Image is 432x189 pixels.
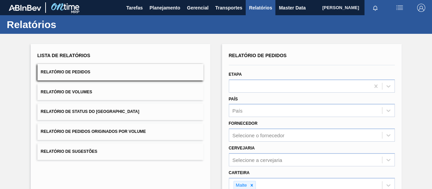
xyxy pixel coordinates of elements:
[37,64,204,80] button: Relatório de Pedidos
[229,170,250,175] label: Carteira
[229,121,258,126] label: Fornecedor
[150,4,180,12] span: Planejamento
[229,72,242,77] label: Etapa
[417,4,425,12] img: Logout
[37,84,204,100] button: Relatório de Volumes
[187,4,209,12] span: Gerencial
[41,90,92,94] span: Relatório de Volumes
[37,53,90,58] span: Lista de Relatórios
[233,108,243,114] div: País
[279,4,305,12] span: Master Data
[126,4,143,12] span: Tarefas
[41,70,90,74] span: Relatório de Pedidos
[215,4,242,12] span: Transportes
[229,146,255,150] label: Cervejaria
[233,133,285,138] div: Selecione o fornecedor
[364,3,386,13] button: Notificações
[229,97,238,101] label: País
[41,149,98,154] span: Relatório de Sugestões
[37,123,204,140] button: Relatório de Pedidos Originados por Volume
[37,143,204,160] button: Relatório de Sugestões
[41,129,146,134] span: Relatório de Pedidos Originados por Volume
[9,5,41,11] img: TNhmsLtSVTkK8tSr43FrP2fwEKptu5GPRR3wAAAABJRU5ErkJggg==
[229,53,287,58] span: Relatório de Pedidos
[41,109,139,114] span: Relatório de Status do [GEOGRAPHIC_DATA]
[396,4,404,12] img: userActions
[233,157,282,163] div: Selecione a cervejaria
[37,103,204,120] button: Relatório de Status do [GEOGRAPHIC_DATA]
[7,21,127,28] h1: Relatórios
[249,4,272,12] span: Relatórios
